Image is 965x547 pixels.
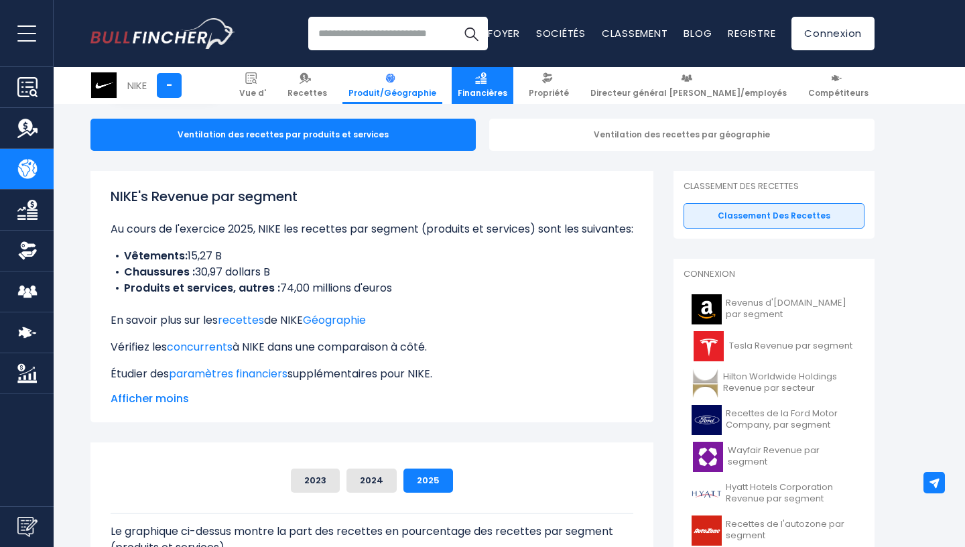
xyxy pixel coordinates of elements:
button: 2023 [291,469,340,493]
b: Vêtements: [124,248,188,263]
p: Classement des recettes [684,181,864,192]
b: Chaussures : [124,264,195,280]
span: Financières [458,88,507,99]
span: Afficher moins [111,391,633,407]
span: Propriété [529,88,569,99]
a: Aller à la page d'accueil [90,18,235,49]
p: Étudier des supplémentaires pour NIKE. [111,366,633,382]
span: Vue d' [239,88,266,99]
span: Hyatt Hotels Corporation Revenue par segment [726,482,856,505]
a: Registre [728,26,775,40]
a: Financières [452,67,513,104]
a: concurrents [167,339,233,355]
a: Hilton Worldwide Holdings Revenue par secteur [684,365,864,402]
b: Produits et services, autres : [124,280,280,296]
button: 2024 [346,469,397,493]
img: Logo HLT [692,368,719,398]
span: Revenus d'[DOMAIN_NAME] par segment [726,298,856,320]
a: Tesla Revenue par segment [684,328,864,365]
a: Vue d' [233,67,272,104]
div: NIKE [127,78,147,93]
a: Connexion [791,17,875,50]
img: Logo H [692,479,722,509]
span: Recettes [287,88,327,99]
img: Logo TSLA [692,331,725,361]
span: Hilton Worldwide Holdings Revenue par secteur [723,371,856,394]
img: Logo NKE [91,72,117,98]
span: Recettes de la Ford Motor Company, par segment [726,408,856,431]
img: Logo Bullfincher [90,18,235,49]
span: Wayfair Revenue par segment [728,445,856,468]
div: Ventilation des recettes par produits et services [90,119,476,151]
a: Wayfair Revenue par segment [684,438,864,475]
li: 15,27 B [111,248,633,264]
li: 74,00 millions d'euros [111,280,633,296]
a: Produit/Géographie [342,67,442,104]
a: Sociétés [536,26,586,40]
a: Hyatt Hotels Corporation Revenue par segment [684,475,864,512]
span: Compétiteurs [808,88,868,99]
a: Recettes de la Ford Motor Company, par segment [684,402,864,438]
button: 2025 [403,469,453,493]
span: Tesla Revenue par segment [729,341,852,352]
a: - [157,73,182,98]
a: Propriété [523,67,575,104]
p: Vérifiez les à NIKE dans une comparaison à côté. [111,339,633,355]
a: paramètres financiers [169,366,287,381]
a: recettes [218,312,264,328]
img: Logo W [692,442,724,472]
span: Produit/Géographie [348,88,436,99]
p: Au cours de l'exercice 2025, NIKE les recettes par segment (produits et services) sont les suivan... [111,221,633,237]
a: Directeur général [PERSON_NAME]/employés [584,67,793,104]
span: Recettes de l'autozone par segment [726,519,856,542]
button: Recherche [454,17,488,50]
a: Recettes [281,67,333,104]
a: Blog [684,26,712,40]
a: Foyer [488,26,520,40]
img: Logo AM-N [692,294,722,324]
img: Logo de l'Agence [692,515,722,546]
a: Revenus d'[DOMAIN_NAME] par segment [684,291,864,328]
h1: NIKE's Revenue par segment [111,186,633,206]
a: Géographie [303,312,366,328]
a: Classement des recettes [684,203,864,229]
a: Compétiteurs [802,67,875,104]
li: 30,97 dollars B [111,264,633,280]
img: Logo F [692,405,722,435]
a: Classement [602,26,668,40]
p: Connexion [684,269,864,280]
span: Directeur général [PERSON_NAME]/employés [590,88,787,99]
div: Ventilation des recettes par géographie [489,119,875,151]
img: Propriété [17,241,38,261]
p: En savoir plus sur les de NIKE [111,312,633,328]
